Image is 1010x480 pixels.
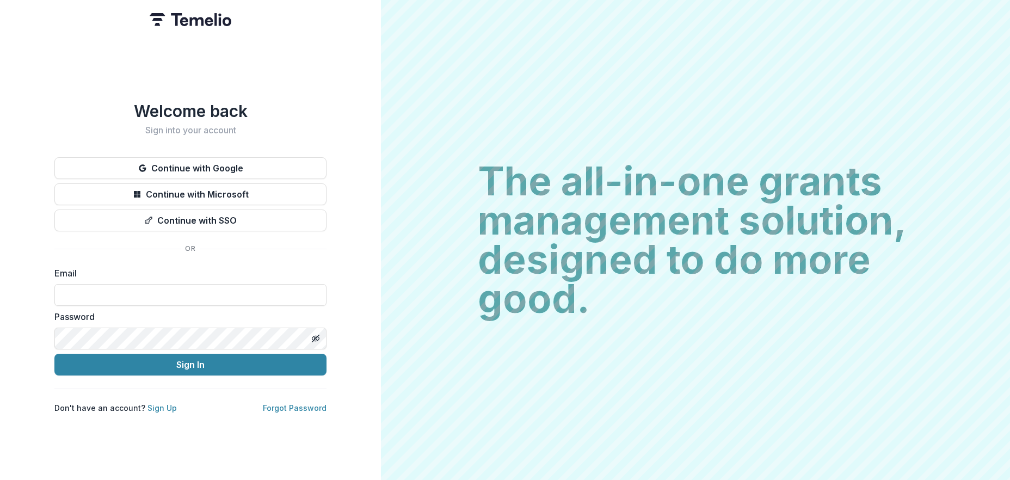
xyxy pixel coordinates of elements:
p: Don't have an account? [54,402,177,414]
button: Continue with SSO [54,210,327,231]
label: Password [54,310,320,323]
button: Toggle password visibility [307,330,324,347]
a: Forgot Password [263,403,327,413]
h2: Sign into your account [54,125,327,136]
button: Continue with Microsoft [54,183,327,205]
label: Email [54,267,320,280]
button: Continue with Google [54,157,327,179]
img: Temelio [150,13,231,26]
h1: Welcome back [54,101,327,121]
a: Sign Up [147,403,177,413]
button: Sign In [54,354,327,376]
